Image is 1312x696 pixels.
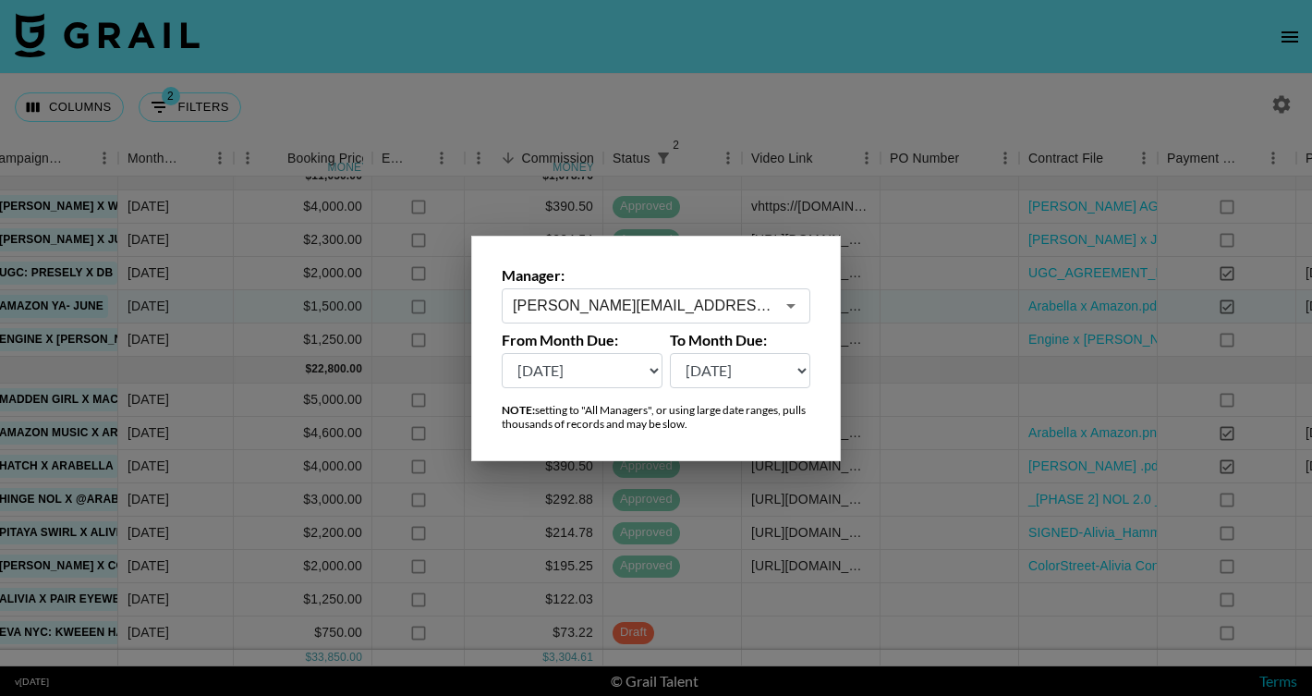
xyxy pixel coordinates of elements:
strong: NOTE: [502,403,535,417]
div: setting to "All Managers", or using large date ranges, pulls thousands of records and may be slow. [502,403,810,431]
label: From Month Due: [502,331,662,349]
label: Manager: [502,266,810,285]
label: To Month Due: [670,331,811,349]
button: Open [778,293,804,319]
